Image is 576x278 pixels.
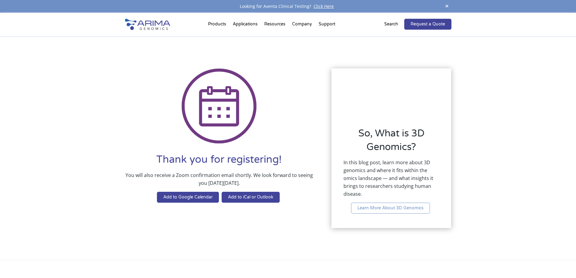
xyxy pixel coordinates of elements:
[125,19,170,30] img: Arima-Genomics-logo
[157,192,219,203] a: Add to Google Calendar
[125,171,314,192] p: You will also receive a Zoom confirmation email shortly. We look forward to seeing you [DATE][DATE].
[125,2,451,10] div: Looking for Aventa Clinical Testing?
[311,3,336,9] a: Click Here
[404,19,451,30] a: Request a Quote
[343,127,439,159] h2: So, What is 3D Genomics?
[222,192,280,203] a: Add to iCal or Outlook
[343,159,439,203] p: In this blog post, learn more about 3D genomics and where it fits within the omics landscape — an...
[125,153,314,171] h1: Thank you for registering!
[384,20,398,28] p: Search
[351,203,430,214] a: Learn More About 3D Genomics
[181,68,257,144] img: Icon Calendar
